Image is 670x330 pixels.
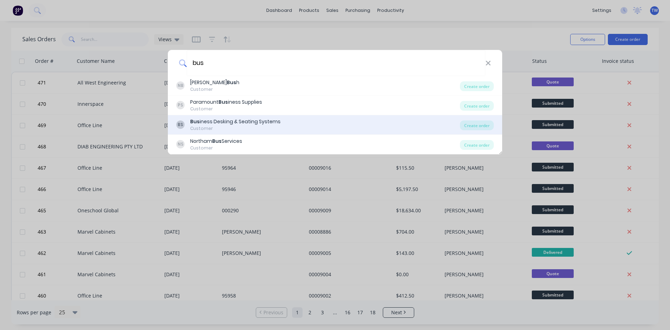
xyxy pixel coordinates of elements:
input: Enter a customer name to create a new order... [187,50,485,76]
b: Bus [190,118,200,125]
b: Bus [218,98,228,105]
b: Bus [212,138,222,145]
div: Paramount iness Supplies [190,98,262,106]
div: Customer [190,145,242,151]
b: Bus [227,79,236,86]
div: Northam Services [190,138,242,145]
div: Customer [190,106,262,112]
div: NS [176,140,185,148]
div: Create order [460,140,494,150]
div: iness Desking & Seating Systems [190,118,281,125]
div: NB [176,81,185,90]
div: Customer [190,86,239,93]
div: [PERSON_NAME] h [190,79,239,86]
div: Customer [190,125,281,132]
div: PS [176,101,185,109]
div: Create order [460,120,494,130]
div: BS [176,120,185,129]
div: Create order [460,81,494,91]
div: Create order [460,101,494,111]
